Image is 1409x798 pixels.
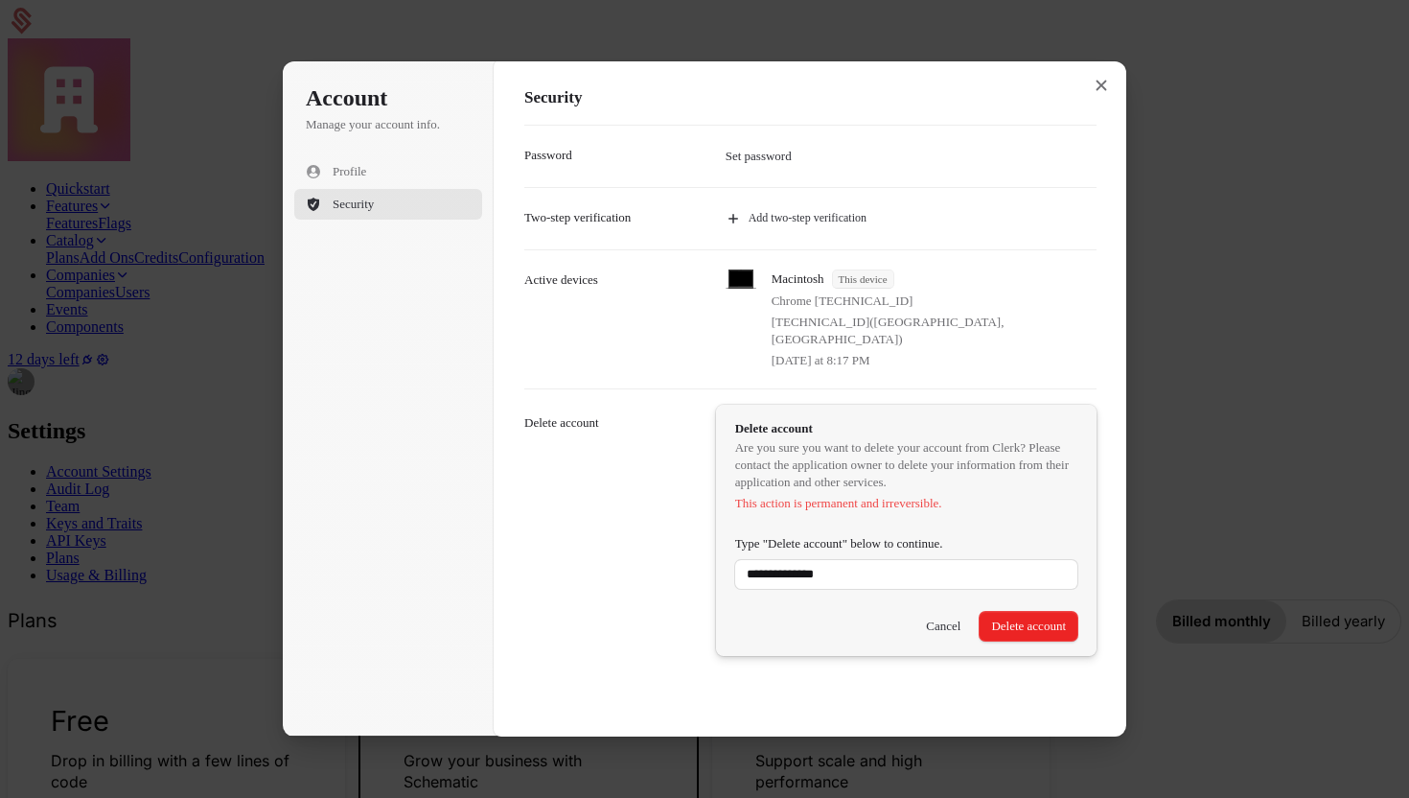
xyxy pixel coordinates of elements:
[716,203,1097,234] button: Add two-step verification
[524,414,599,432] p: Delete account
[772,314,1093,348] p: [TECHNICAL_ID] ( [GEOGRAPHIC_DATA], [GEOGRAPHIC_DATA] )
[294,189,482,220] button: Security
[306,116,471,133] p: Manage your account info.
[772,270,824,288] p: Macintosh
[524,209,631,226] p: Two-step verification
[772,352,870,369] p: [DATE] at 8:17 PM
[772,293,913,310] p: Chrome [TECHNICAL_ID]
[294,156,482,187] button: Profile
[914,612,972,641] button: Cancel
[735,420,1077,437] h1: Delete account
[524,86,1097,109] h1: Security
[980,612,1077,641] button: Delete account
[524,271,598,289] p: Active devices
[735,439,1077,491] p: Are you sure you want to delete your account from Clerk? Please contact the application owner to ...
[735,535,943,552] label: Type "Delete account" below to continue.
[735,495,1077,512] p: This action is permanent and irreversible.
[833,270,893,288] span: This device
[716,142,803,171] button: Set password
[524,147,572,164] p: Password
[749,211,866,226] span: Add two-step verification
[306,83,471,114] h1: Account
[333,196,374,213] span: Security
[1084,68,1119,103] button: Close modal
[333,163,366,180] span: Profile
